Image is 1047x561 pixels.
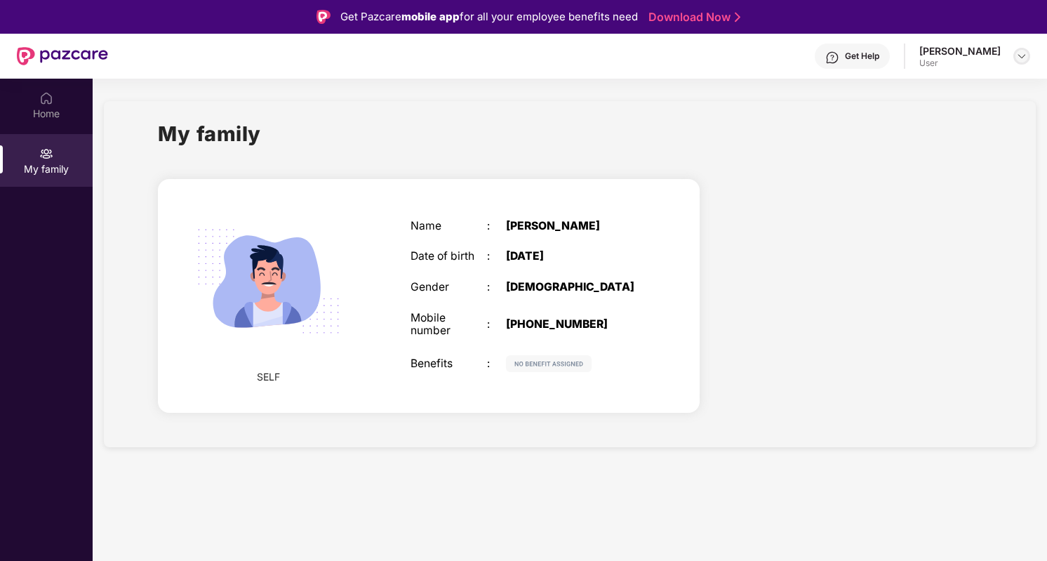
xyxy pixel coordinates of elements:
img: svg+xml;base64,PHN2ZyBpZD0iRHJvcGRvd24tMzJ4MzIiIHhtbG5zPSJodHRwOi8vd3d3LnczLm9yZy8yMDAwL3N2ZyIgd2... [1016,51,1027,62]
img: svg+xml;base64,PHN2ZyBpZD0iSG9tZSIgeG1sbnM9Imh0dHA6Ly93d3cudzMub3JnLzIwMDAvc3ZnIiB3aWR0aD0iMjAiIG... [39,91,53,105]
div: : [487,357,506,371]
div: Date of birth [411,250,487,263]
img: New Pazcare Logo [17,47,108,65]
div: Mobile number [411,312,487,338]
div: [DEMOGRAPHIC_DATA] [506,281,639,294]
div: Name [411,220,487,233]
div: [PHONE_NUMBER] [506,318,639,331]
img: svg+xml;base64,PHN2ZyB3aWR0aD0iMjAiIGhlaWdodD0iMjAiIHZpZXdCb3g9IjAgMCAyMCAyMCIgZmlsbD0ibm9uZSIgeG... [39,147,53,161]
div: : [487,220,506,233]
a: Download Now [648,10,736,25]
div: Benefits [411,357,487,371]
div: [PERSON_NAME] [506,220,639,233]
img: svg+xml;base64,PHN2ZyB4bWxucz0iaHR0cDovL3d3dy53My5vcmcvMjAwMC9zdmciIHdpZHRoPSIxMjIiIGhlaWdodD0iMj... [506,355,592,372]
div: Get Pazcare for all your employee benefits need [340,8,638,25]
div: User [919,58,1001,69]
span: SELF [257,369,280,385]
h1: My family [158,118,261,150]
img: svg+xml;base64,PHN2ZyBpZD0iSGVscC0zMngzMiIgeG1sbnM9Imh0dHA6Ly93d3cudzMub3JnLzIwMDAvc3ZnIiB3aWR0aD... [825,51,839,65]
strong: mobile app [401,10,460,23]
img: Logo [316,10,331,24]
div: : [487,250,506,263]
img: Stroke [735,10,740,25]
div: Get Help [845,51,879,62]
div: [PERSON_NAME] [919,44,1001,58]
div: [DATE] [506,250,639,263]
img: svg+xml;base64,PHN2ZyB4bWxucz0iaHR0cDovL3d3dy53My5vcmcvMjAwMC9zdmciIHdpZHRoPSIyMjQiIGhlaWdodD0iMT... [180,193,356,369]
div: : [487,281,506,294]
div: Gender [411,281,487,294]
div: : [487,318,506,331]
